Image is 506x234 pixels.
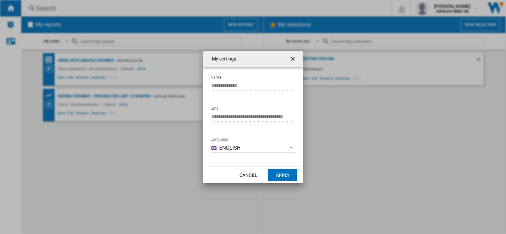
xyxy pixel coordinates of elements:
[211,146,217,150] img: en_GB.png
[219,144,284,152] span: English
[287,53,300,66] button: getI18NText('BUTTONS.CLOSE_DIALOG')
[268,169,297,181] button: Apply
[234,169,263,181] button: Cancel
[209,56,236,62] h4: My settings
[289,56,297,63] ng-md-icon: getI18NText('BUTTONS.CLOSE_DIALOG')
[211,143,295,153] md-select: Language: English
